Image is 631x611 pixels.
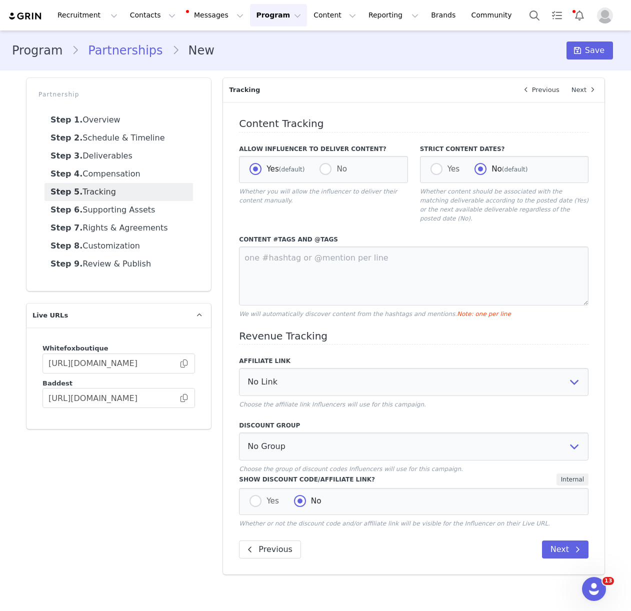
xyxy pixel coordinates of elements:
a: Next [565,78,604,102]
strong: Step 8. [50,241,82,250]
button: Program [250,4,307,26]
label: Content #tags and @tags [239,235,588,244]
a: Previous [514,78,565,102]
label: Show discount code/affiliate link? [239,475,422,484]
p: We will automatically discover content from the hashtags and mentions. [239,309,588,318]
a: Tracking [44,183,193,201]
span: No [331,164,347,173]
label: Discount Group [239,421,588,430]
button: Search [523,4,545,26]
button: Profile [591,7,623,23]
span: No [306,496,321,505]
span: 13 [602,577,614,585]
span: (default) [279,166,305,173]
span: Internal [556,473,588,485]
button: Next [542,540,588,558]
button: Contacts [124,4,181,26]
strong: Step 5. [50,187,82,196]
a: Schedule & Timeline [44,129,193,147]
a: Community [465,4,522,26]
span: No [486,164,527,173]
button: Save [566,41,613,59]
span: (default) [502,166,528,173]
label: Strict Content Dates? [420,144,588,153]
p: Choose the affiliate link Influencers will use for this campaign. [239,400,588,409]
strong: Step 6. [50,205,82,214]
a: Rights & Agreements [44,219,193,237]
span: Save [585,44,604,56]
button: Content [307,4,362,26]
span: Yes [261,164,304,173]
a: Customization [44,237,193,255]
p: Whether you will allow the influencer to deliver their content manually. [239,187,407,205]
a: Tasks [546,4,568,26]
strong: Step 4. [50,169,82,178]
p: Choose the group of discount codes Influencers will use for this campaign. [239,464,588,473]
p: Whether content should be associated with the matching deliverable according to the posted date (... [420,187,588,223]
button: Messages [182,4,249,26]
img: placeholder-profile.jpg [597,7,613,23]
p: Tracking [223,78,513,102]
strong: Step 2. [50,133,82,142]
h4: Content Tracking [239,118,588,132]
span: Whitefoxboutique [42,344,108,352]
strong: Step 1. [50,115,82,124]
span: Yes [261,496,279,505]
iframe: Intercom live chat [582,577,606,601]
button: Reporting [362,4,424,26]
p: Partnership [38,90,199,99]
img: grin logo [8,11,43,21]
button: Recruitment [51,4,123,26]
strong: Step 9. [50,259,82,268]
a: Deliverables [44,147,193,165]
a: Overview [44,111,193,129]
h4: Revenue Tracking [239,330,588,345]
a: Supporting Assets [44,201,193,219]
span: Note: one per line [457,310,511,317]
strong: Step 7. [50,223,82,232]
label: Affiliate Link [239,356,588,365]
label: Allow Influencer to Deliver Content? [239,144,407,153]
span: Baddest [42,379,72,387]
p: Whether or not the discount code and/or affiliate link will be visible for the Influencer on thei... [239,519,588,528]
button: Previous [239,540,301,558]
span: Yes [442,164,460,173]
a: Review & Publish [44,255,193,273]
a: Partnerships [79,41,171,59]
strong: Step 3. [50,151,82,160]
a: Compensation [44,165,193,183]
a: Brands [425,4,464,26]
button: Notifications [568,4,590,26]
span: Live URLs [32,310,68,320]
